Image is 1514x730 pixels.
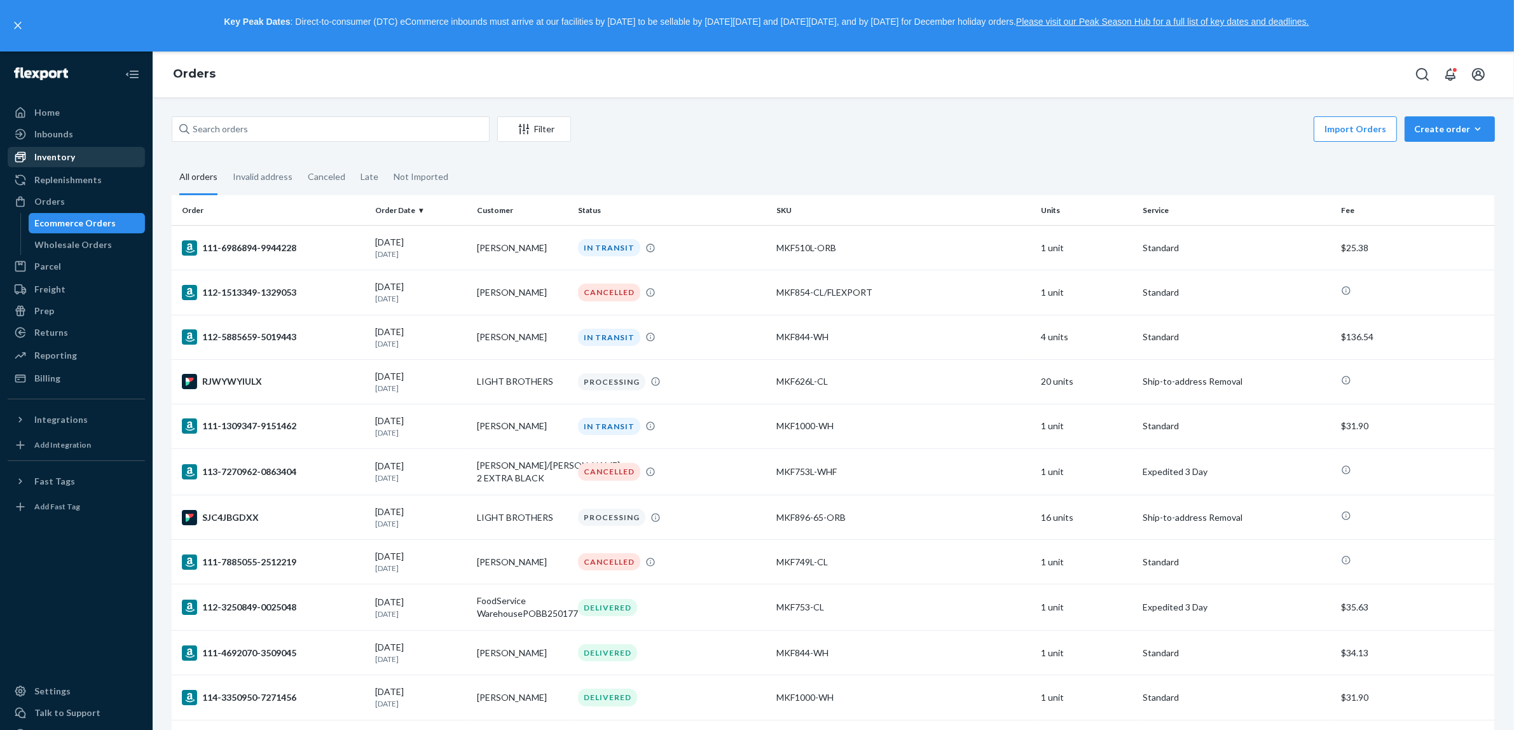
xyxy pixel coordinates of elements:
[1336,675,1495,720] td: $31.90
[375,383,467,394] p: [DATE]
[1036,495,1138,539] td: 16 units
[1336,315,1495,359] td: $136.54
[11,19,24,32] button: close,
[34,174,102,186] div: Replenishments
[308,160,345,193] div: Canceled
[776,420,1031,432] div: MKF1000-WH
[578,373,645,390] div: PROCESSING
[34,372,60,385] div: Billing
[578,644,637,661] div: DELIVERED
[1138,359,1336,404] td: Ship-to-address Removal
[573,195,771,226] th: Status
[1036,195,1138,226] th: Units
[361,160,378,193] div: Late
[35,238,113,251] div: Wholesale Orders
[375,563,467,574] p: [DATE]
[8,301,145,321] a: Prep
[8,279,145,300] a: Freight
[1414,123,1485,135] div: Create order
[34,283,65,296] div: Freight
[8,191,145,212] a: Orders
[31,11,1503,33] p: : Direct-to-consumer (DTC) eCommerce inbounds must arrive at our facilities by [DATE] to be sella...
[776,375,1031,388] div: MKF626L-CL
[1036,584,1138,631] td: 1 unit
[1036,359,1138,404] td: 20 units
[375,698,467,709] p: [DATE]
[34,106,60,119] div: Home
[1036,675,1138,720] td: 1 unit
[1466,62,1491,87] button: Open account menu
[8,497,145,517] a: Add Fast Tag
[1336,226,1495,270] td: $25.38
[34,685,71,698] div: Settings
[34,439,91,450] div: Add Integration
[1138,195,1336,226] th: Service
[34,128,73,141] div: Inbounds
[8,681,145,701] a: Settings
[182,510,365,525] div: SJC4JBGDXX
[375,641,467,665] div: [DATE]
[34,195,65,208] div: Orders
[182,645,365,661] div: 111-4692070-3509045
[776,691,1031,704] div: MKF1000-WH
[776,286,1031,299] div: MKF854-CL/FLEXPORT
[375,326,467,349] div: [DATE]
[1336,631,1495,675] td: $34.13
[375,370,467,394] div: [DATE]
[1336,584,1495,631] td: $35.63
[182,600,365,615] div: 112-3250849-0025048
[578,599,637,616] div: DELIVERED
[472,675,574,720] td: [PERSON_NAME]
[771,195,1036,226] th: SKU
[34,349,77,362] div: Reporting
[776,511,1031,524] div: MKF896-65-ORB
[477,205,568,216] div: Customer
[182,374,365,389] div: RJWYWYIULX
[497,116,571,142] button: Filter
[34,326,68,339] div: Returns
[375,550,467,574] div: [DATE]
[8,410,145,430] button: Integrations
[8,256,145,277] a: Parcel
[1314,116,1397,142] button: Import Orders
[14,67,68,80] img: Flexport logo
[1036,404,1138,448] td: 1 unit
[8,170,145,190] a: Replenishments
[578,509,645,526] div: PROCESSING
[34,305,54,317] div: Prep
[34,475,75,488] div: Fast Tags
[776,601,1031,614] div: MKF753-CL
[182,240,365,256] div: 111-6986894-9944228
[776,647,1031,659] div: MKF844-WH
[375,472,467,483] p: [DATE]
[776,331,1031,343] div: MKF844-WH
[34,501,80,512] div: Add Fast Tag
[370,195,472,226] th: Order Date
[472,631,574,675] td: [PERSON_NAME]
[776,465,1031,478] div: MKF753L-WHF
[8,703,145,723] button: Talk to Support
[375,685,467,709] div: [DATE]
[578,418,640,435] div: IN TRANSIT
[8,124,145,144] a: Inbounds
[578,463,640,480] div: CANCELLED
[1143,691,1331,704] p: Standard
[472,495,574,539] td: LIGHT BROTHERS
[1336,404,1495,448] td: $31.90
[1143,420,1331,432] p: Standard
[472,226,574,270] td: [PERSON_NAME]
[1143,286,1331,299] p: Standard
[1036,448,1138,495] td: 1 unit
[163,56,226,93] ol: breadcrumbs
[1036,270,1138,315] td: 1 unit
[182,418,365,434] div: 111-1309347-9151462
[578,689,637,706] div: DELIVERED
[375,280,467,304] div: [DATE]
[182,690,365,705] div: 114-3350950-7271456
[172,195,370,226] th: Order
[233,160,292,193] div: Invalid address
[578,329,640,346] div: IN TRANSIT
[375,460,467,483] div: [DATE]
[8,322,145,343] a: Returns
[34,413,88,426] div: Integrations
